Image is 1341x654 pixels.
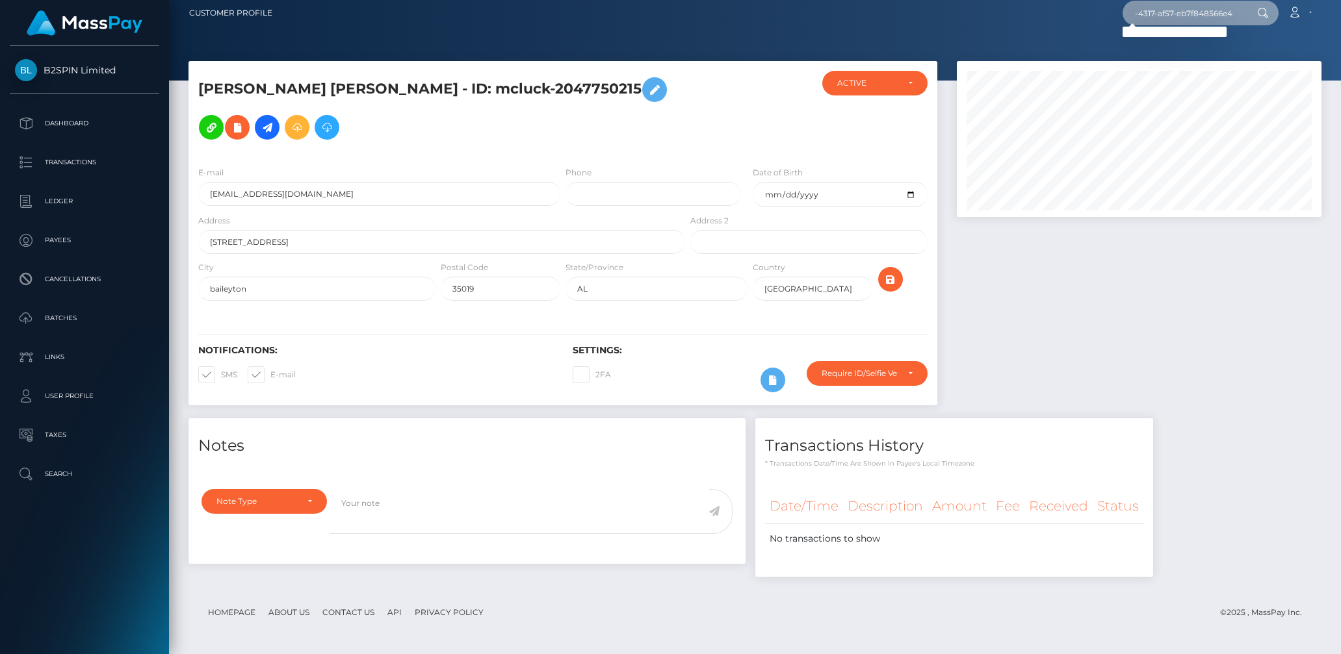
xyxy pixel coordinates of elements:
a: Privacy Policy [410,602,489,622]
th: Fee [991,488,1024,524]
p: Transactions [15,153,154,172]
p: Links [15,347,154,367]
th: Status [1093,488,1143,524]
label: City [198,262,214,273]
img: MassPay Logo [27,10,142,36]
a: API [382,602,407,622]
h6: Settings: [573,345,928,356]
button: ACTIVE [822,71,928,95]
p: Taxes [15,425,154,445]
label: Postal Code [441,262,488,273]
th: Description [843,488,928,524]
label: Phone [566,167,592,179]
label: Date of Birth [753,167,803,179]
div: Note Type [216,496,297,507]
img: B2SPIN Limited [15,59,37,81]
a: Ledger [10,185,159,218]
label: SMS [198,366,237,383]
a: Links [10,341,159,373]
td: No transactions to show [765,524,1143,554]
p: Cancellations [15,270,154,289]
p: * Transactions date/time are shown in payee's local timezone [765,459,1143,468]
label: State/Province [566,262,623,273]
a: Initiate Payout [255,115,280,140]
p: Dashboard [15,114,154,133]
a: Taxes [10,419,159,451]
h4: Notes [198,434,736,457]
label: E-mail [198,167,224,179]
a: Dashboard [10,107,159,140]
div: © 2025 , MassPay Inc. [1220,605,1312,620]
p: Payees [15,231,154,250]
label: Address [198,215,230,227]
div: ACTIVE [837,78,898,88]
label: Country [753,262,785,273]
div: Require ID/Selfie Verification [822,368,898,379]
input: Search... [1123,1,1245,25]
span: B2SPIN Limited [10,64,159,76]
a: Homepage [203,602,261,622]
h6: Notifications: [198,345,553,356]
a: Transactions [10,146,159,179]
label: 2FA [573,366,611,383]
p: User Profile [15,386,154,406]
a: Search [10,458,159,490]
a: Payees [10,224,159,257]
a: User Profile [10,380,159,412]
a: Cancellations [10,263,159,296]
a: Contact Us [317,602,380,622]
p: Search [15,464,154,484]
p: Batches [15,308,154,328]
h5: [PERSON_NAME] [PERSON_NAME] - ID: mcluck-2047750215 [198,71,678,146]
label: E-mail [248,366,296,383]
a: About Us [263,602,315,622]
label: Address 2 [690,215,729,227]
p: Ledger [15,192,154,211]
a: Batches [10,302,159,334]
th: Amount [928,488,991,524]
h4: Transactions History [765,434,1143,457]
th: Date/Time [765,488,843,524]
th: Received [1024,488,1093,524]
button: Note Type [202,489,327,514]
button: Require ID/Selfie Verification [807,361,928,386]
